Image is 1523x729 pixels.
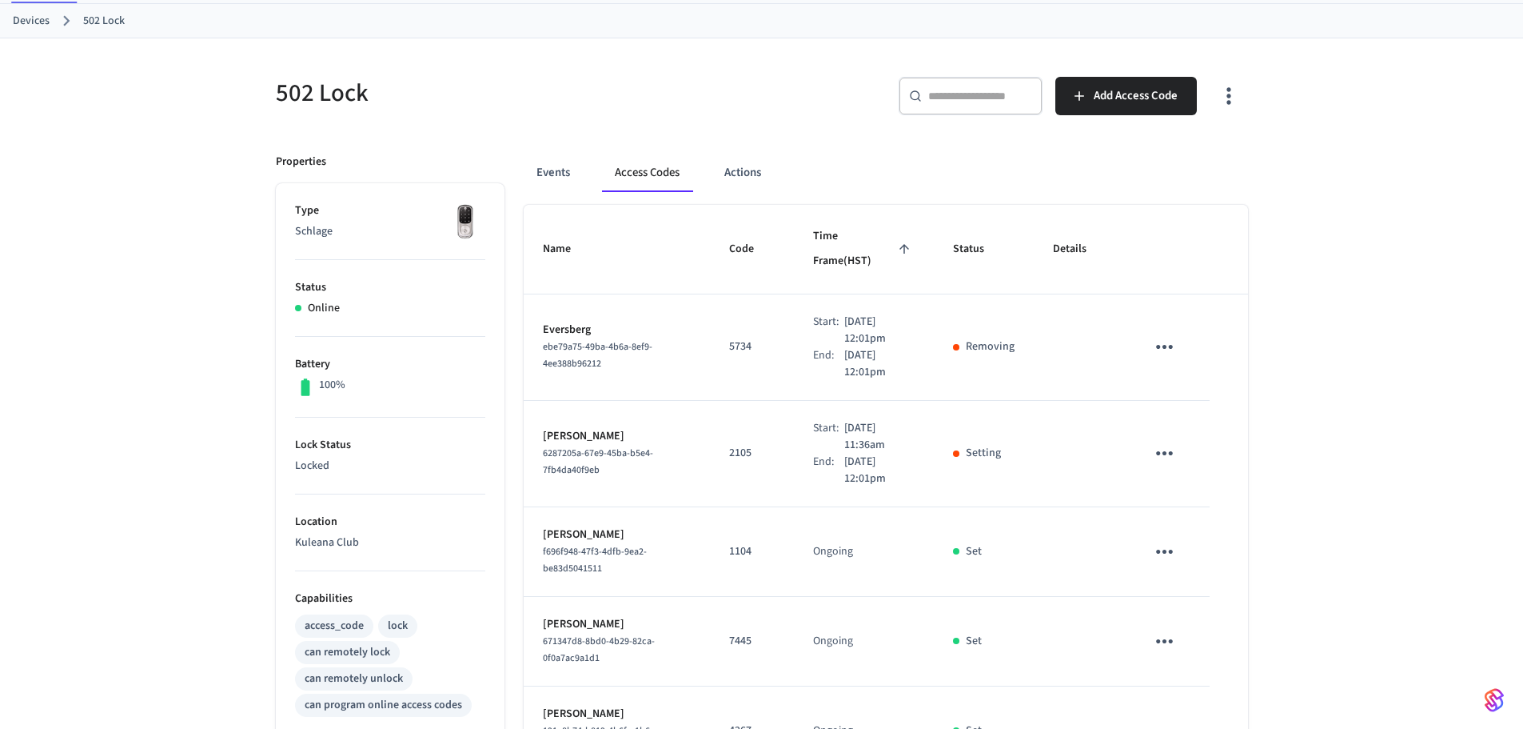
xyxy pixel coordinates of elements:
[729,445,775,462] p: 2105
[295,514,485,531] p: Location
[295,458,485,475] p: Locked
[295,535,485,551] p: Kuleana Club
[276,77,752,110] h5: 502 Lock
[844,420,915,454] p: [DATE] 11:36am
[1055,77,1197,115] button: Add Access Code
[729,237,775,262] span: Code
[295,279,485,296] p: Status
[966,543,982,560] p: Set
[543,237,592,262] span: Name
[794,597,934,687] td: Ongoing
[305,671,403,687] div: can remotely unlock
[543,635,655,665] span: 671347d8-8bd0-4b29-82ca-0f0a7ac9a1d1
[305,697,462,714] div: can program online access codes
[1485,687,1504,713] img: SeamLogoGradient.69752ec5.svg
[813,454,844,487] div: End:
[308,300,340,317] p: Online
[543,428,691,445] p: [PERSON_NAME]
[388,618,408,635] div: lock
[13,13,50,30] a: Devices
[729,633,775,650] p: 7445
[305,618,364,635] div: access_code
[543,706,691,723] p: [PERSON_NAME]
[966,445,1001,462] p: Setting
[445,202,485,242] img: Yale Assure Touchscreen Wifi Smart Lock, Satin Nickel, Front
[543,340,652,371] span: ebe79a75-49ba-4b6a-8ef9-4ee388b96212
[729,543,775,560] p: 1104
[813,420,845,454] div: Start:
[305,644,390,661] div: can remotely lock
[543,545,647,575] span: f696f948-47f3-4dfb-9ea2-be83d5041511
[813,347,844,381] div: End:
[543,322,691,338] p: Eversberg
[602,154,692,192] button: Access Codes
[295,437,485,454] p: Lock Status
[794,507,934,597] td: Ongoing
[543,616,691,633] p: [PERSON_NAME]
[276,154,326,170] p: Properties
[844,454,915,487] p: [DATE] 12:01pm
[543,447,653,477] span: 6287205a-67e9-45ba-b5e4-7fb4da40f9eb
[1053,237,1107,262] span: Details
[295,202,485,219] p: Type
[966,633,982,650] p: Set
[1094,86,1178,106] span: Add Access Code
[813,314,844,347] div: Start:
[844,347,915,381] p: [DATE] 12:01pm
[83,13,125,30] a: 502 Lock
[953,237,1005,262] span: Status
[295,591,485,607] p: Capabilities
[844,314,915,347] p: [DATE] 12:01pm
[524,154,1248,192] div: ant example
[319,377,345,394] p: 100%
[966,338,1015,355] p: Removing
[543,527,691,543] p: [PERSON_NAME]
[729,338,775,355] p: 5734
[524,154,583,192] button: Events
[295,223,485,240] p: Schlage
[295,356,485,373] p: Battery
[712,154,774,192] button: Actions
[813,224,915,274] span: Time Frame(HST)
